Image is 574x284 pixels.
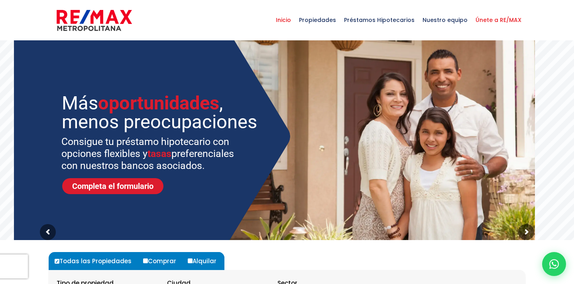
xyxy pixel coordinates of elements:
[62,93,260,131] sr7-txt: Más , menos preocupaciones
[141,252,184,270] label: Comprar
[55,259,59,264] input: Todas las Propiedades
[472,8,525,32] span: Únete a RE/MAX
[295,8,340,32] span: Propiedades
[53,252,140,270] label: Todas las Propiedades
[147,148,171,159] span: tasas
[57,8,132,32] img: remax-metropolitana-logo
[143,258,148,263] input: Comprar
[188,258,193,263] input: Alquilar
[340,8,419,32] span: Préstamos Hipotecarios
[419,8,472,32] span: Nuestro equipo
[98,92,219,114] span: oportunidades
[61,136,244,172] sr7-txt: Consigue tu préstamo hipotecario con opciones flexibles y preferenciales con nuestros bancos asoc...
[186,252,224,270] label: Alquilar
[62,178,163,194] a: Completa el formulario
[272,8,295,32] span: Inicio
